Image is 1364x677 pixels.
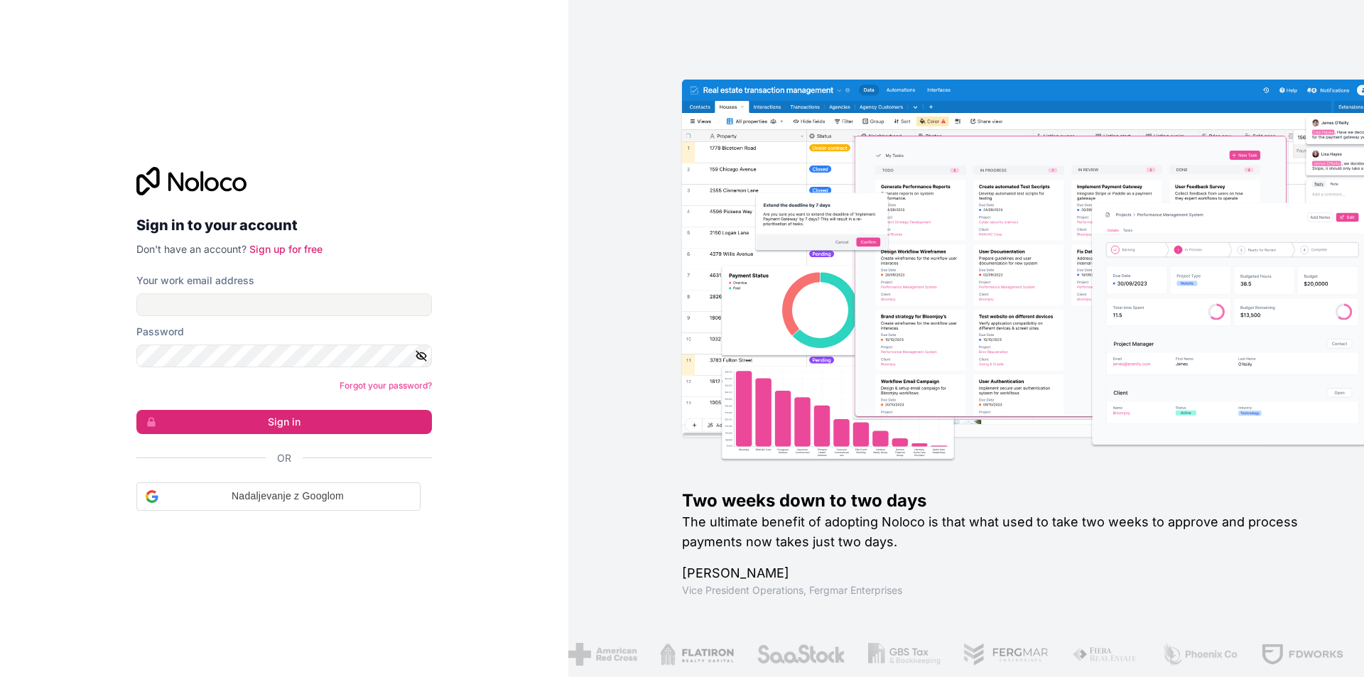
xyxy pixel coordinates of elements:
[340,380,432,391] a: Forgot your password?
[1069,643,1136,666] img: /assets/fiera-fwj2N5v4.png
[136,293,432,316] input: Email address
[682,512,1319,552] h2: The ultimate benefit of adopting Noloco is that what used to take two weeks to approve and proces...
[136,212,432,238] h2: Sign in to your account
[657,643,731,666] img: /assets/flatiron-C8eUkumj.png
[136,325,184,339] label: Password
[136,273,254,288] label: Your work email address
[277,451,291,465] span: Or
[249,243,323,255] a: Sign up for free
[753,643,843,666] img: /assets/saastock-C6Zbiodz.png
[865,643,938,666] img: /assets/gbstax-C-GtDUiK.png
[682,489,1319,512] h1: Two weeks down to two days
[136,345,432,367] input: Password
[164,489,411,504] span: Nadaljevanje z Googlom
[136,410,432,434] button: Sign in
[1257,643,1341,666] img: /assets/fdworks-Bi04fVtw.png
[136,482,421,511] div: Nadaljevanje z Googlom
[960,643,1046,666] img: /assets/fergmar-CudnrXN5.png
[136,243,247,255] span: Don't have an account?
[565,643,634,666] img: /assets/american-red-cross-BAupjrZR.png
[682,563,1319,583] h1: [PERSON_NAME]
[682,583,1319,597] h1: Vice President Operations , Fergmar Enterprises
[1159,643,1235,666] img: /assets/phoenix-BREaitsQ.png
